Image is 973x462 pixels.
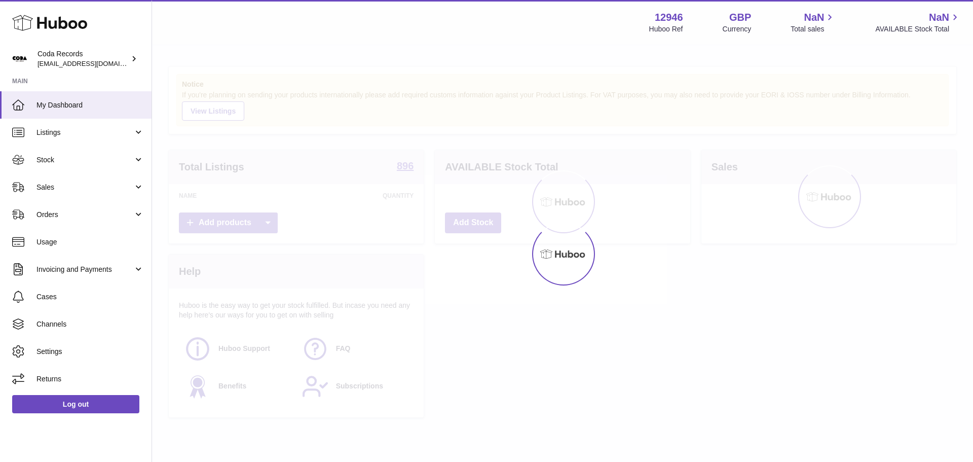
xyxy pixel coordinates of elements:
span: Cases [36,292,144,302]
span: Listings [36,128,133,137]
div: Coda Records [38,49,129,68]
div: Currency [723,24,752,34]
span: Sales [36,183,133,192]
span: NaN [929,11,949,24]
span: [EMAIL_ADDRESS][DOMAIN_NAME] [38,59,149,67]
div: Huboo Ref [649,24,683,34]
strong: 12946 [655,11,683,24]
span: Usage [36,237,144,247]
span: My Dashboard [36,100,144,110]
a: Log out [12,395,139,413]
span: Channels [36,319,144,329]
span: Stock [36,155,133,165]
a: NaN AVAILABLE Stock Total [875,11,961,34]
span: AVAILABLE Stock Total [875,24,961,34]
a: NaN Total sales [791,11,836,34]
img: haz@pcatmedia.com [12,51,27,66]
span: Orders [36,210,133,220]
span: NaN [804,11,824,24]
span: Returns [36,374,144,384]
span: Invoicing and Payments [36,265,133,274]
span: Settings [36,347,144,357]
strong: GBP [729,11,751,24]
span: Total sales [791,24,836,34]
